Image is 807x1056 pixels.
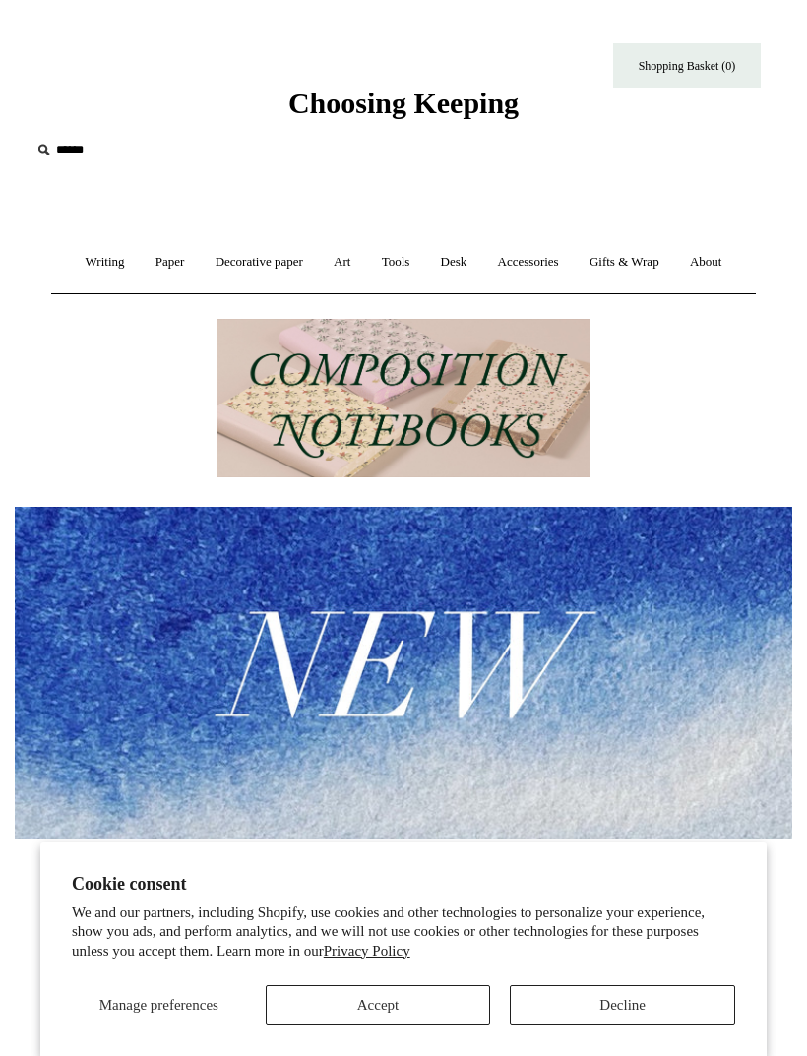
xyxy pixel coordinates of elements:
a: Writing [72,236,139,288]
img: 202302 Composition ledgers.jpg__PID:69722ee6-fa44-49dd-a067-31375e5d54ec [217,319,590,478]
a: Paper [142,236,199,288]
a: Privacy Policy [324,943,410,959]
button: Accept [266,985,491,1025]
button: Decline [510,985,735,1025]
a: Art [320,236,364,288]
a: Gifts & Wrap [576,236,673,288]
a: About [676,236,736,288]
a: Accessories [484,236,573,288]
span: Manage preferences [99,997,218,1013]
a: Decorative paper [202,236,317,288]
h2: Cookie consent [72,874,735,895]
a: Tools [368,236,424,288]
a: Shopping Basket (0) [613,43,761,88]
span: Choosing Keeping [288,87,519,119]
p: We and our partners, including Shopify, use cookies and other technologies to personalize your ex... [72,903,735,962]
button: Manage preferences [72,985,246,1025]
a: Desk [427,236,481,288]
a: Choosing Keeping [288,102,519,116]
img: New.jpg__PID:f73bdf93-380a-4a35-bcfe-7823039498e1 [15,507,792,838]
